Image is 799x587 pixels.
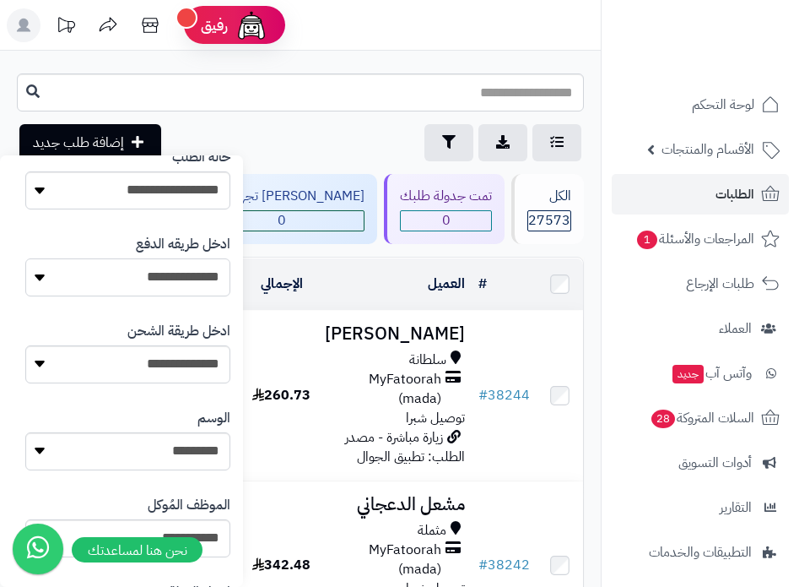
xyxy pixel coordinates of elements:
span: الطلبات [715,182,754,206]
a: تحديثات المنصة [45,8,87,46]
a: التطبيقات والخدمات [612,532,789,573]
span: أدوات التسويق [678,451,752,475]
a: إضافة طلب جديد [19,124,161,161]
span: سلطانة [409,351,446,370]
span: طلبات الإرجاع [686,272,754,296]
span: MyFatoorah (mada) [325,541,441,579]
a: لوحة التحكم [612,84,789,125]
span: 1 [637,231,657,249]
span: 28 [651,410,675,428]
span: المراجعات والأسئلة [635,227,754,251]
span: 0 [401,211,491,231]
span: # [478,385,488,405]
a: الطلبات [612,174,789,215]
div: الكل [527,187,571,206]
span: السلات المتروكة [650,406,754,430]
a: تمت جدولة طلبك 0 [381,174,508,244]
a: [PERSON_NAME] تجهيز طلبك 0 [179,174,381,244]
span: 260.73 [252,385,310,405]
span: الأقسام والمنتجات [661,138,754,161]
span: لوحة التحكم [692,93,754,117]
span: العملاء [719,317,752,340]
a: أدوات التسويق [612,443,789,483]
a: الإجمالي [261,274,303,294]
span: 0 [199,211,364,231]
span: MyFatoorah (mada) [325,370,441,409]
img: ai-face.png [235,8,268,42]
a: العملاء [612,308,789,349]
a: وآتس آبجديد [612,353,789,394]
span: التقارير [720,496,752,519]
a: #38242 [478,555,530,575]
h3: مشعل الدعجاني [325,495,465,514]
a: #38244 [478,385,530,405]
span: 342.48 [252,555,310,575]
div: [PERSON_NAME] تجهيز طلبك [198,187,364,206]
span: جديد [672,365,704,383]
span: مثملة [418,521,446,541]
a: المراجعات والأسئلة1 [612,219,789,259]
a: # [478,274,487,294]
h3: [PERSON_NAME] [325,324,465,344]
label: حالة الطلب [172,148,230,167]
label: ادخل طريقه الدفع [136,235,230,254]
a: الكل27573 [508,174,587,244]
a: السلات المتروكة28 [612,398,789,438]
span: زيارة مباشرة - مصدر الطلب: تطبيق الجوال [345,427,465,467]
span: إضافة طلب جديد [33,133,124,153]
a: العميل [428,274,465,294]
span: # [478,555,488,575]
div: تمت جدولة طلبك [400,187,492,206]
span: التطبيقات والخدمات [649,541,752,564]
span: وآتس آب [671,361,752,385]
span: 27573 [528,211,570,231]
span: رفيق [201,15,228,35]
label: الوسم [197,409,230,428]
label: ادخل طريقة الشحن [127,322,230,341]
label: الموظف المُوكل [148,496,230,515]
a: التقارير [612,487,789,528]
a: طلبات الإرجاع [612,264,789,304]
span: توصيل شبرا [406,408,465,428]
